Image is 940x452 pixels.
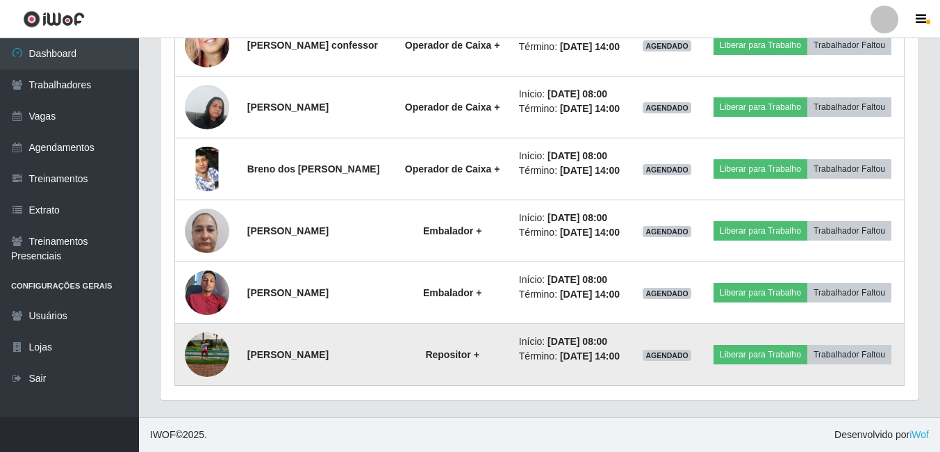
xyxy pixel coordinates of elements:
[807,97,891,117] button: Trabalhador Faltou
[547,336,607,347] time: [DATE] 08:00
[247,225,329,236] strong: [PERSON_NAME]
[714,35,807,55] button: Liberar para Trabalho
[185,263,229,322] img: 1744586683901.jpeg
[714,283,807,302] button: Liberar para Trabalho
[405,40,500,51] strong: Operador de Caixa +
[519,87,625,102] li: Início:
[643,226,691,237] span: AGENDADO
[519,40,625,54] li: Término:
[807,221,891,241] button: Trabalhador Faltou
[150,428,207,442] span: © 2025 .
[807,283,891,302] button: Trabalhador Faltou
[519,349,625,364] li: Término:
[547,150,607,161] time: [DATE] 08:00
[807,159,891,179] button: Trabalhador Faltou
[643,40,691,51] span: AGENDADO
[909,429,929,440] a: iWof
[643,288,691,299] span: AGENDADO
[643,102,691,113] span: AGENDADO
[519,163,625,178] li: Término:
[405,163,500,175] strong: Operador de Caixa +
[519,225,625,240] li: Término:
[714,221,807,241] button: Liberar para Trabalho
[643,164,691,175] span: AGENDADO
[807,345,891,364] button: Trabalhador Faltou
[185,120,229,218] img: 1757269047750.jpeg
[247,163,380,175] strong: Breno dos [PERSON_NAME]
[423,225,481,236] strong: Embalador +
[807,35,891,55] button: Trabalhador Faltou
[247,287,329,298] strong: [PERSON_NAME]
[714,159,807,179] button: Liberar para Trabalho
[547,274,607,285] time: [DATE] 08:00
[519,102,625,116] li: Término:
[405,102,500,113] strong: Operador de Caixa +
[714,97,807,117] button: Liberar para Trabalho
[560,227,620,238] time: [DATE] 14:00
[519,334,625,349] li: Início:
[519,287,625,302] li: Término:
[425,349,479,360] strong: Repositor +
[560,165,620,176] time: [DATE] 14:00
[560,103,620,114] time: [DATE] 14:00
[560,289,620,300] time: [DATE] 14:00
[23,10,85,28] img: CoreUI Logo
[547,88,607,99] time: [DATE] 08:00
[185,77,229,136] img: 1707874024765.jpeg
[247,349,329,360] strong: [PERSON_NAME]
[150,429,176,440] span: IWOF
[560,41,620,52] time: [DATE] 14:00
[247,40,378,51] strong: [PERSON_NAME] confessor
[519,211,625,225] li: Início:
[643,350,691,361] span: AGENDADO
[185,201,229,260] img: 1698350046152.jpeg
[834,428,929,442] span: Desenvolvido por
[519,149,625,163] li: Início:
[185,325,229,384] img: 1703110417986.jpeg
[547,212,607,223] time: [DATE] 08:00
[519,273,625,287] li: Início:
[560,350,620,362] time: [DATE] 14:00
[247,102,329,113] strong: [PERSON_NAME]
[714,345,807,364] button: Liberar para Trabalho
[423,287,481,298] strong: Embalador +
